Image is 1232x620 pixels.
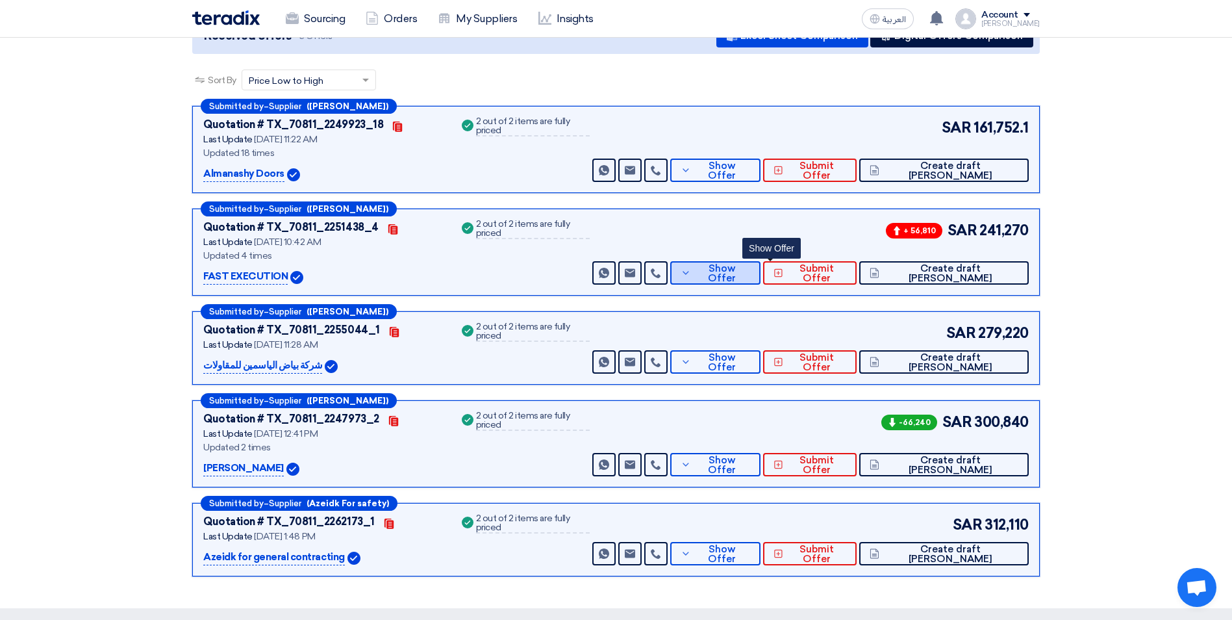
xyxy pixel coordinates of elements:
img: Verified Account [287,168,300,181]
div: [PERSON_NAME] [981,20,1040,27]
span: [DATE] 10:42 AM [254,237,321,248]
button: Show Offer [670,261,761,285]
span: Create draft [PERSON_NAME] [883,353,1018,372]
span: Create draft [PERSON_NAME] [883,161,1018,181]
div: Quotation # TX_70811_2247973_2 [203,411,379,427]
span: Show Offer [694,264,751,283]
div: Show Offer [742,238,801,259]
button: Submit Offer [763,453,857,476]
span: SAR [953,514,983,536]
button: Show Offer [670,542,761,565]
span: Create draft [PERSON_NAME] [883,264,1018,283]
button: Create draft [PERSON_NAME] [859,350,1029,374]
img: Teradix logo [192,10,260,25]
p: [PERSON_NAME] [203,461,284,476]
button: Create draft [PERSON_NAME] [859,453,1029,476]
button: Create draft [PERSON_NAME] [859,261,1029,285]
p: Azeidk for general contracting [203,550,345,565]
div: Quotation # TX_70811_2249923_18 [203,117,383,133]
a: Orders [355,5,427,33]
button: Submit Offer [763,350,857,374]
img: Verified Account [286,463,299,476]
img: profile_test.png [955,8,976,29]
span: Create draft [PERSON_NAME] [883,545,1018,564]
div: 2 out of 2 items are fully priced [476,220,590,239]
span: 312,110 [985,514,1029,536]
span: Show Offer [694,353,751,372]
button: Submit Offer [763,159,857,182]
span: العربية [883,15,906,24]
div: – [201,201,397,216]
div: Updated 4 times [203,249,444,263]
span: Supplier [269,499,301,508]
div: – [201,99,397,114]
b: ([PERSON_NAME]) [307,102,388,110]
span: Submit Offer [786,161,846,181]
span: Submitted by [209,205,264,213]
span: Last Update [203,339,253,350]
a: My Suppliers [427,5,527,33]
span: [DATE] 12:41 PM [254,428,318,439]
span: [DATE] 11:22 AM [254,134,317,145]
span: SAR [942,411,972,433]
img: Verified Account [290,271,303,284]
span: Show Offer [694,456,751,475]
span: Submit Offer [786,353,846,372]
span: Last Update [203,428,253,439]
button: Show Offer [670,453,761,476]
div: 2 out of 2 items are fully priced [476,322,590,342]
span: 279,220 [978,322,1029,344]
span: [DATE] 11:28 AM [254,339,318,350]
b: ([PERSON_NAME]) [307,396,388,405]
span: + 56,810 [886,223,942,239]
span: Last Update [203,531,253,542]
span: SAR [946,322,976,344]
span: Supplier [269,102,301,110]
div: Updated 2 times [203,441,444,454]
button: Create draft [PERSON_NAME] [859,159,1029,182]
img: Verified Account [325,360,338,373]
span: Supplier [269,205,301,213]
a: Open chat [1177,568,1216,607]
button: Create draft [PERSON_NAME] [859,542,1029,565]
img: Verified Account [347,552,360,565]
span: 241,270 [979,220,1029,241]
span: Supplier [269,396,301,405]
span: Submit Offer [786,456,846,475]
span: Sort By [208,73,236,87]
div: – [201,496,397,511]
span: Submitted by [209,499,264,508]
div: – [201,304,397,319]
span: 300,840 [974,411,1029,433]
span: Show Offer [694,545,751,564]
span: SAR [948,220,977,241]
p: Almanashy Doors [203,166,284,182]
button: العربية [862,8,914,29]
div: Quotation # TX_70811_2262173_1 [203,514,375,530]
span: Price Low to High [249,74,323,88]
a: Insights [528,5,604,33]
span: Submitted by [209,396,264,405]
p: FAST EXECUTION [203,269,288,285]
div: Updated 18 times [203,146,444,160]
span: Submit Offer [786,545,846,564]
a: Sourcing [275,5,355,33]
div: 2 out of 2 items are fully priced [476,117,590,136]
div: Account [981,10,1018,21]
span: Submitted by [209,102,264,110]
span: Submit Offer [786,264,846,283]
b: ([PERSON_NAME]) [307,205,388,213]
span: Show Offer [694,161,751,181]
span: Supplier [269,307,301,316]
button: Submit Offer [763,542,857,565]
span: Create draft [PERSON_NAME] [883,456,1018,475]
span: Last Update [203,237,253,248]
div: 2 out of 2 items are fully priced [476,514,590,534]
span: SAR [942,117,972,138]
b: ([PERSON_NAME]) [307,307,388,316]
span: -66,240 [881,415,937,430]
span: 161,752.1 [974,117,1029,138]
div: Quotation # TX_70811_2251438_4 [203,220,379,235]
button: Submit Offer [763,261,857,285]
div: – [201,393,397,408]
